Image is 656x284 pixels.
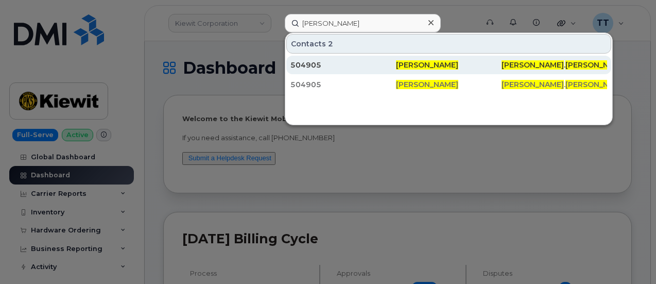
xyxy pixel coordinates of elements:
a: 504905[PERSON_NAME][PERSON_NAME].[PERSON_NAME]@[PERSON_NAME][DOMAIN_NAME] [286,56,611,74]
span: [PERSON_NAME] [502,60,564,70]
div: Contacts [286,34,611,54]
div: 504905 [290,60,396,70]
span: [PERSON_NAME] [565,60,628,70]
a: 504905[PERSON_NAME][PERSON_NAME].[PERSON_NAME]@[PERSON_NAME][DOMAIN_NAME] [286,75,611,94]
span: [PERSON_NAME] [396,80,458,89]
div: 504905 [290,79,396,90]
span: 2 [328,39,333,49]
div: . @[PERSON_NAME][DOMAIN_NAME] [502,79,607,90]
span: [PERSON_NAME] [565,80,628,89]
iframe: Messenger Launcher [611,239,648,276]
span: [PERSON_NAME] [396,60,458,70]
div: . @[PERSON_NAME][DOMAIN_NAME] [502,60,607,70]
span: [PERSON_NAME] [502,80,564,89]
